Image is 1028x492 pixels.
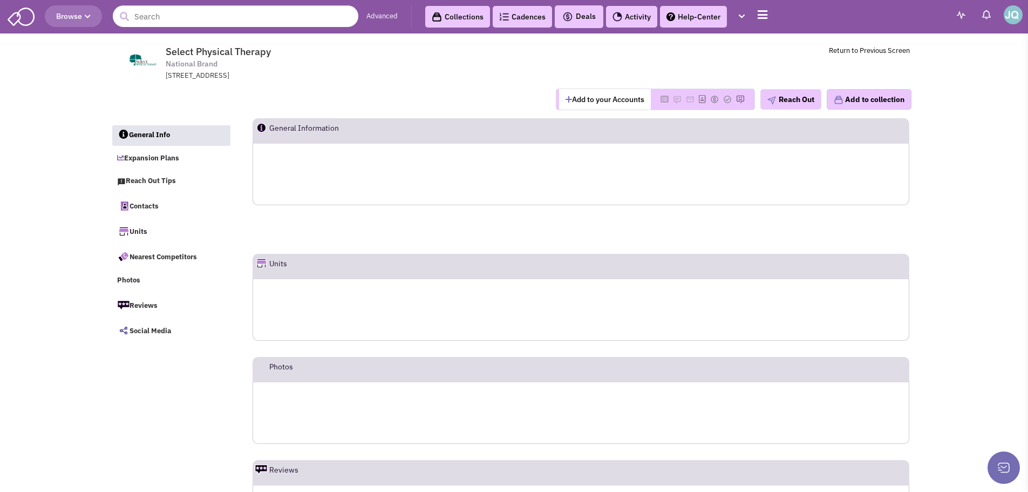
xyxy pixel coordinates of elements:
a: Cadences [493,6,552,28]
button: Browse [45,5,102,27]
button: Reach Out [760,89,821,110]
img: icon-collection-lavender.png [834,95,843,105]
span: Select Physical Therapy [166,45,271,58]
a: Nearest Competitors [112,245,230,268]
a: Reviews [112,294,230,316]
img: Cadences_logo.png [499,13,509,21]
h2: Photos [269,358,293,381]
a: Expansion Plans [112,149,230,169]
div: [STREET_ADDRESS] [166,71,447,81]
h2: Units [269,254,287,278]
img: SmartAdmin [8,5,35,26]
img: Activity.png [612,12,622,22]
span: Browse [56,11,91,21]
a: Social Media [112,319,230,342]
button: Deals [559,10,599,24]
span: National Brand [166,58,217,70]
a: Photos [112,271,230,291]
a: General Info [112,125,231,146]
a: Contacts [112,194,230,217]
img: Joe Quinn [1004,5,1023,24]
img: help.png [666,12,675,21]
h2: General Information [269,119,339,143]
img: Please add to your accounts [673,95,682,104]
img: Please add to your accounts [736,95,745,104]
img: Please add to your accounts [723,95,732,104]
a: Advanced [366,11,398,22]
img: Please add to your accounts [710,95,719,104]
img: Please add to your accounts [686,95,695,104]
span: Deals [562,11,596,21]
a: Help-Center [660,6,727,28]
a: Activity [606,6,657,28]
a: Collections [425,6,490,28]
a: Reach Out Tips [112,171,230,192]
button: Add to your Accounts [559,89,651,110]
img: plane.png [767,96,776,105]
button: Add to collection [827,89,911,110]
h2: Reviews [269,461,298,484]
img: icon-deals.svg [562,10,573,23]
a: Units [112,220,230,242]
a: Return to Previous Screen [829,46,910,55]
input: Search [113,5,358,27]
img: icon-collection-lavender-black.svg [432,12,442,22]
